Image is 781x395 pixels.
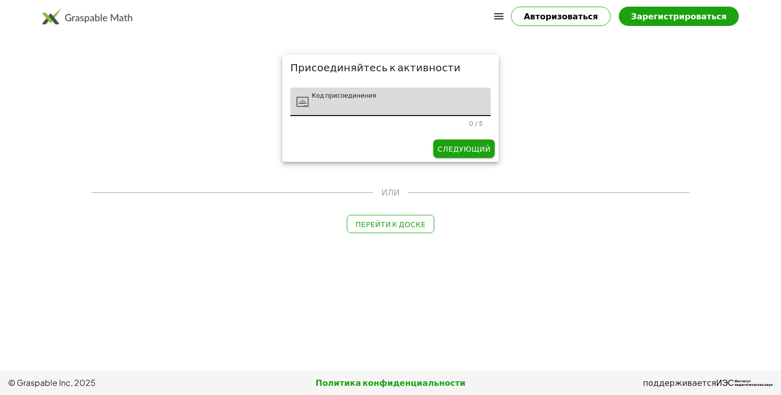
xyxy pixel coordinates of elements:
[347,215,434,233] button: Перейти к доске
[438,144,491,153] font: Следующий
[381,187,400,197] font: ИЛИ
[469,120,483,127] font: 0 / 5
[355,219,426,229] font: Перейти к доске
[734,383,773,386] font: педагогических наук
[716,379,734,387] font: ИЭС
[8,377,96,388] font: © Graspable Inc, 2025
[631,11,727,21] font: Зарегистрироваться
[734,379,751,383] font: Институт
[263,377,518,389] a: Политика конфиденциальности
[433,139,495,158] button: Следующий
[315,377,465,388] font: Политика конфиденциальности
[619,7,739,26] button: Зарегистрироваться
[524,11,598,21] font: Авторизоваться
[716,377,773,389] a: ИЭСИнститутпедагогических наук
[643,377,716,388] font: поддерживается
[290,61,461,73] font: Присоединяйтесь к активности
[511,7,611,26] button: Авторизоваться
